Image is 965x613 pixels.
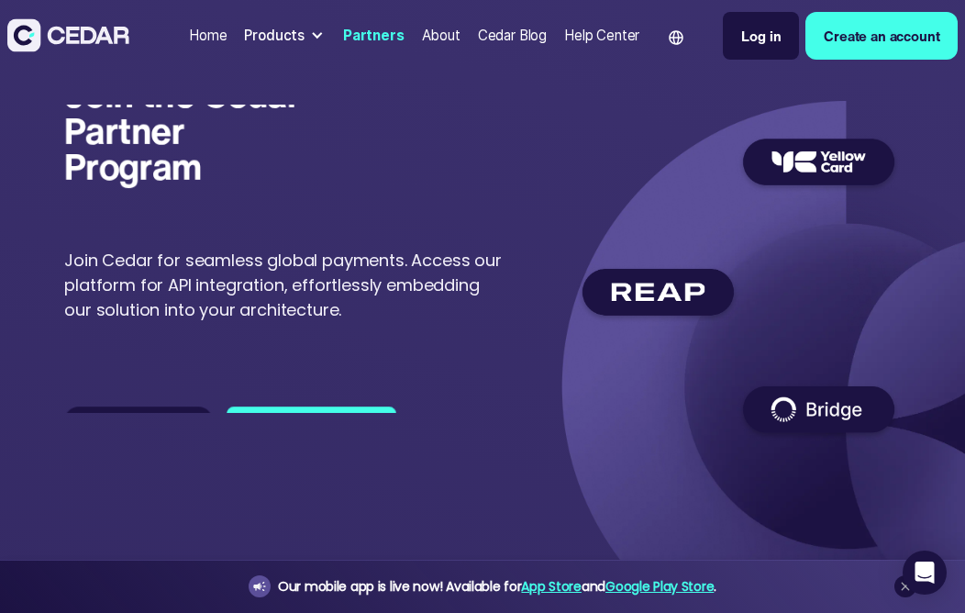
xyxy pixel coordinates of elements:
[422,26,460,47] div: About
[478,26,547,47] div: Cedar Blog
[805,12,958,61] a: Create an account
[343,26,405,47] div: Partners
[64,407,213,463] a: Speak to Sales
[415,17,467,56] a: About
[903,551,947,595] div: Open Intercom Messenger
[64,248,506,322] p: Join Cedar for seamless global payments. Access our platform for API integration, effortlessly em...
[741,26,781,47] div: Log in
[64,76,329,185] h1: Join the Cedar Partner Program
[238,18,333,53] div: Products
[189,26,227,47] div: Home
[605,577,714,596] a: Google Play Store
[521,577,581,596] a: App Store
[183,17,235,56] a: Home
[227,407,396,463] a: Become a partner
[471,17,554,56] a: Cedar Blog
[564,26,639,47] div: Help Center
[557,17,646,56] a: Help Center
[669,30,683,45] img: world icon
[336,17,411,56] a: Partners
[278,575,716,598] div: Our mobile app is live now! Available for and .
[252,579,267,594] img: announcement
[723,12,799,61] a: Log in
[244,26,305,47] div: Products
